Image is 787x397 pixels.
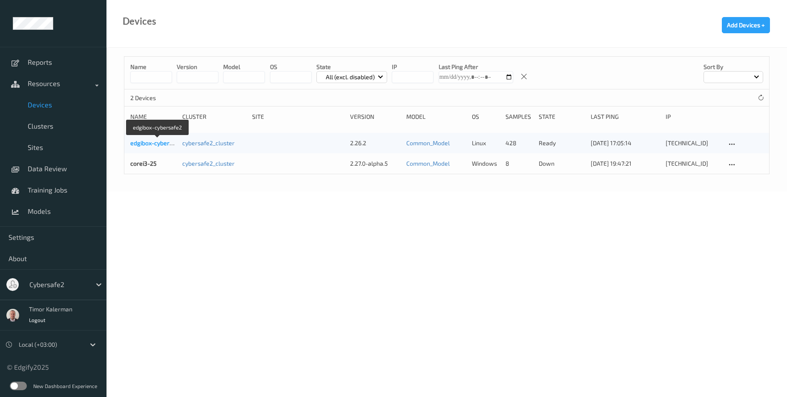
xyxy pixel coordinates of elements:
div: Cluster [182,112,247,121]
div: [DATE] 17:05:14 [591,139,660,147]
p: model [223,63,265,71]
div: OS [472,112,500,121]
p: windows [472,159,500,168]
div: 8 [506,159,533,168]
div: Devices [123,17,156,26]
a: cybersafe2_cluster [182,139,235,147]
div: 2.26.2 [350,139,400,147]
div: [DATE] 19:47:21 [591,159,660,168]
p: ready [539,139,585,147]
p: Sort by [704,63,763,71]
a: edgibox-cybersafe2 [130,139,185,147]
p: down [539,159,585,168]
div: ip [666,112,721,121]
div: Samples [506,112,533,121]
div: Last Ping [591,112,660,121]
div: [TECHNICAL_ID] [666,159,721,168]
div: Name [130,112,176,121]
p: IP [392,63,434,71]
p: linux [472,139,500,147]
p: All (excl. disabled) [323,73,378,81]
div: 428 [506,139,533,147]
p: State [316,63,388,71]
p: OS [270,63,312,71]
a: corei3-25 [130,160,157,167]
p: 2 Devices [130,94,194,102]
p: version [177,63,218,71]
div: State [539,112,585,121]
div: Site [252,112,344,121]
a: Common_Model [406,160,450,167]
a: cybersafe2_cluster [182,160,235,167]
div: Model [406,112,466,121]
div: 2.27.0-alpha.5 [350,159,400,168]
button: Add Devices + [722,17,770,33]
p: Name [130,63,172,71]
p: Last Ping After [439,63,513,71]
div: version [350,112,400,121]
div: [TECHNICAL_ID] [666,139,721,147]
a: Common_Model [406,139,450,147]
